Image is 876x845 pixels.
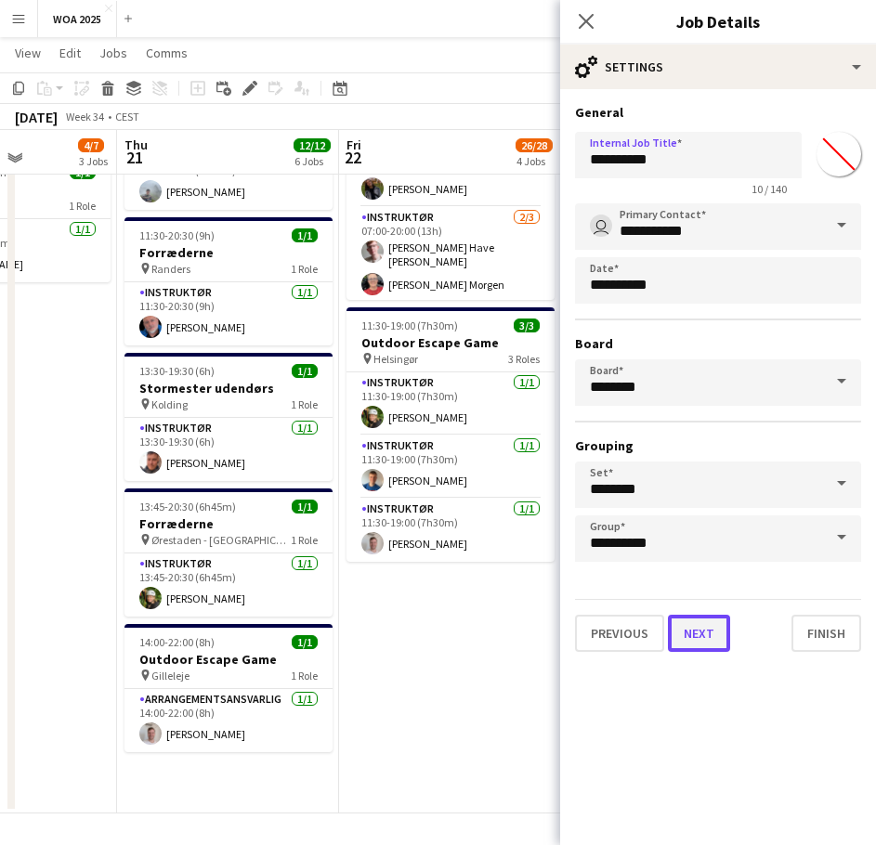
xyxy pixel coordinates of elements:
[124,689,333,752] app-card-role: Arrangementsansvarlig1/114:00-22:00 (8h)[PERSON_NAME]
[15,108,58,126] div: [DATE]
[7,41,48,65] a: View
[346,136,361,153] span: Fri
[115,110,139,123] div: CEST
[69,199,96,213] span: 1 Role
[139,364,215,378] span: 13:30-19:30 (6h)
[346,372,555,435] app-card-role: Instruktør1/111:30-19:00 (7h30m)[PERSON_NAME]
[79,154,108,168] div: 3 Jobs
[52,41,88,65] a: Edit
[124,488,333,617] app-job-card: 13:45-20:30 (6h45m)1/1Forræderne Ørestaden - [GEOGRAPHIC_DATA]1 RoleInstruktør1/113:45-20:30 (6h4...
[516,154,552,168] div: 4 Jobs
[346,207,555,330] app-card-role: Instruktør2/307:00-20:00 (13h)[PERSON_NAME] Have [PERSON_NAME][PERSON_NAME] Morgen
[151,533,291,547] span: Ørestaden - [GEOGRAPHIC_DATA]
[575,615,664,652] button: Previous
[61,110,108,123] span: Week 34
[138,41,195,65] a: Comms
[292,364,318,378] span: 1/1
[124,136,148,153] span: Thu
[575,104,861,121] h3: General
[124,380,333,396] h3: Stormester udendørs
[346,334,555,351] h3: Outdoor Escape Game
[291,533,318,547] span: 1 Role
[151,397,188,411] span: Kolding
[291,397,318,411] span: 1 Role
[292,500,318,513] span: 1/1
[139,500,236,513] span: 13:45-20:30 (6h45m)
[92,41,135,65] a: Jobs
[373,352,418,366] span: Helsingør
[99,45,127,61] span: Jobs
[291,669,318,682] span: 1 Role
[344,147,361,168] span: 22
[346,307,555,562] app-job-card: 11:30-19:00 (7h30m)3/3Outdoor Escape Game Helsingør3 RolesInstruktør1/111:30-19:00 (7h30m)[PERSON...
[124,553,333,617] app-card-role: Instruktør1/113:45-20:30 (6h45m)[PERSON_NAME]
[514,318,540,332] span: 3/3
[292,228,318,242] span: 1/1
[560,45,876,89] div: Settings
[346,435,555,499] app-card-role: Instruktør1/111:30-19:00 (7h30m)[PERSON_NAME]
[139,228,215,242] span: 11:30-20:30 (9h)
[122,147,148,168] span: 21
[151,262,190,276] span: Randers
[737,182,802,196] span: 10 / 140
[139,635,215,649] span: 14:00-22:00 (8h)
[516,138,553,152] span: 26/28
[124,651,333,668] h3: Outdoor Escape Game
[292,635,318,649] span: 1/1
[124,217,333,345] app-job-card: 11:30-20:30 (9h)1/1Forræderne Randers1 RoleInstruktør1/111:30-20:30 (9h)[PERSON_NAME]
[124,515,333,532] h3: Forræderne
[560,9,876,33] h3: Job Details
[124,624,333,752] app-job-card: 14:00-22:00 (8h)1/1Outdoor Escape Game Gilleleje1 RoleArrangementsansvarlig1/114:00-22:00 (8h)[PE...
[146,45,188,61] span: Comms
[346,499,555,562] app-card-role: Instruktør1/111:30-19:00 (7h30m)[PERSON_NAME]
[15,45,41,61] span: View
[361,318,458,332] span: 11:30-19:00 (7h30m)
[124,418,333,481] app-card-role: Instruktør1/113:30-19:30 (6h)[PERSON_NAME]
[791,615,861,652] button: Finish
[124,282,333,345] app-card-role: Instruktør1/111:30-20:30 (9h)[PERSON_NAME]
[575,437,861,454] h3: Grouping
[575,335,861,352] h3: Board
[294,154,330,168] div: 6 Jobs
[124,147,333,210] app-card-role: Instruktør1/108:15-16:45 (8h30m)[PERSON_NAME]
[59,45,81,61] span: Edit
[508,352,540,366] span: 3 Roles
[294,138,331,152] span: 12/12
[78,138,104,152] span: 4/7
[124,353,333,481] app-job-card: 13:30-19:30 (6h)1/1Stormester udendørs Kolding1 RoleInstruktør1/113:30-19:30 (6h)[PERSON_NAME]
[291,262,318,276] span: 1 Role
[151,669,190,682] span: Gilleleje
[38,1,117,37] button: WOA 2025
[668,615,730,652] button: Next
[124,244,333,261] h3: Forræderne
